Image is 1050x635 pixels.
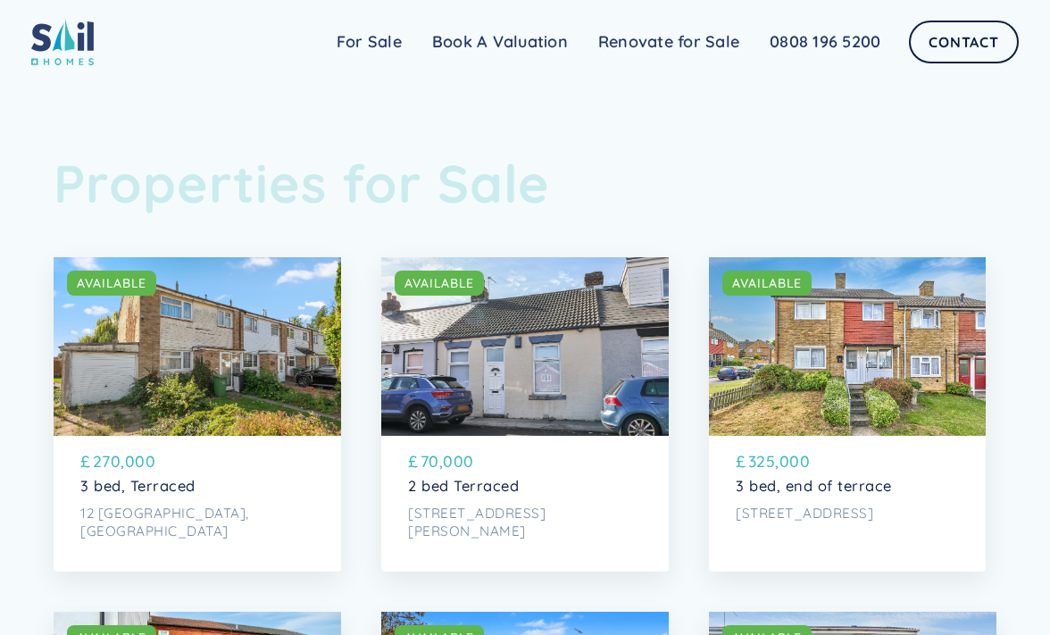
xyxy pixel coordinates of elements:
a: Renovate for Sale [583,24,754,60]
p: 270,000 [93,449,156,472]
p: £ [736,449,746,472]
p: 3 bed, end of terrace [736,478,959,496]
a: For Sale [321,24,417,60]
a: Book A Valuation [417,24,583,60]
div: AVAILABLE [732,274,802,292]
div: AVAILABLE [404,274,474,292]
p: 325,000 [748,449,811,472]
p: £ [408,449,419,472]
a: Contact [909,21,1018,63]
a: AVAILABLE£270,0003 bed, Terraced12 [GEOGRAPHIC_DATA], [GEOGRAPHIC_DATA] [54,257,341,572]
a: AVAILABLE£70,0002 bed Terraced[STREET_ADDRESS][PERSON_NAME] [381,257,669,572]
p: 2 bed Terraced [408,478,642,496]
a: AVAILABLE£325,0003 bed, end of terrace[STREET_ADDRESS] [709,257,986,572]
p: 70,000 [421,449,474,472]
p: £ [80,449,91,472]
p: 12 [GEOGRAPHIC_DATA], [GEOGRAPHIC_DATA] [80,505,314,540]
img: sail home logo colored [31,18,94,65]
p: 3 bed, Terraced [80,478,314,496]
div: AVAILABLE [77,274,146,292]
p: [STREET_ADDRESS] [736,505,959,522]
p: [STREET_ADDRESS][PERSON_NAME] [408,505,642,540]
h1: Properties for Sale [54,152,996,215]
a: 0808 196 5200 [754,24,896,60]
